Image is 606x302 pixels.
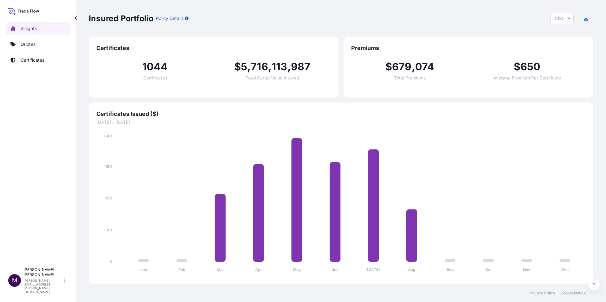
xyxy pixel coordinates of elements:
tspan: 0 [109,259,112,264]
span: Certificates [143,76,167,80]
tspan: 120 [105,196,112,200]
span: Total Cargo Value Insured [246,76,299,80]
span: 650 [520,62,541,72]
tspan: Sep [447,267,454,272]
tspan: May [293,267,301,272]
span: , [268,62,272,72]
a: Privacy Policy [529,291,555,296]
span: Premiums [351,44,586,52]
p: Quotes [21,41,35,47]
span: [DATE] - [DATE] [96,119,586,125]
span: M [12,277,17,284]
p: Certificates [21,57,44,63]
span: , [412,62,415,72]
span: 074 [415,62,435,72]
tspan: 180 [105,164,112,169]
a: Cookie Notice [560,291,586,296]
tspan: Aug [408,267,416,272]
tspan: Feb [178,267,185,272]
span: 5 [241,62,247,72]
button: Year Selector [551,13,574,24]
a: Certificates [5,54,71,66]
tspan: Jan [140,267,147,272]
tspan: [DATE] [367,267,380,272]
tspan: 60 [107,228,112,232]
span: Total Premiums [394,76,426,80]
span: Certificates [96,44,331,52]
tspan: Dec [561,267,569,272]
p: Policy Details [156,15,184,22]
tspan: Apr [255,267,262,272]
tspan: 240 [104,134,112,138]
span: Average Premium Per Certificate [493,76,561,80]
tspan: Oct [485,267,492,272]
span: 1044 [142,62,168,72]
span: 2025 [553,15,564,22]
a: Quotes [5,38,71,51]
span: 113 [272,62,287,72]
tspan: Mar [217,267,224,272]
p: [PERSON_NAME] [PERSON_NAME] [23,267,63,277]
span: Certificates Issued ($) [96,110,586,118]
p: Insured Portfolio [89,13,153,23]
span: , [287,62,291,72]
span: 716 [251,62,268,72]
span: , [247,62,251,72]
span: $ [385,62,392,72]
span: $ [234,62,241,72]
span: $ [514,62,520,72]
tspan: Nov [523,267,531,272]
p: Insights [21,25,37,32]
p: [PERSON_NAME][EMAIL_ADDRESS][PERSON_NAME][DOMAIN_NAME] [23,279,63,294]
span: 679 [392,62,412,72]
a: Insights [5,22,71,35]
tspan: Jun [332,267,338,272]
span: 987 [291,62,311,72]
